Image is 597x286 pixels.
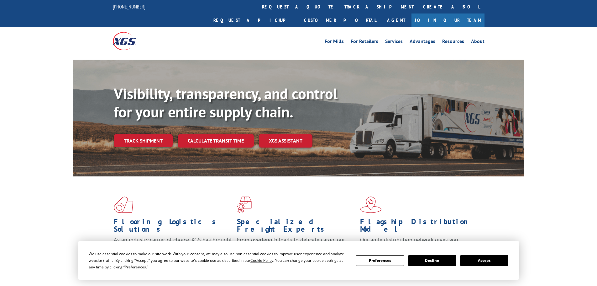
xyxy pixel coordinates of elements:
[237,218,355,236] h1: Specialized Freight Experts
[360,218,479,236] h1: Flagship Distribution Model
[114,84,338,121] b: Visibility, transparency, and control for your entire supply chain.
[410,39,435,46] a: Advantages
[114,134,173,147] a: Track shipment
[471,39,484,46] a: About
[259,134,312,148] a: XGS ASSISTANT
[113,3,145,10] a: [PHONE_NUMBER]
[78,241,519,280] div: Cookie Consent Prompt
[89,251,348,270] div: We use essential cookies to make our site work. With your consent, we may also use non-essential ...
[250,258,273,263] span: Cookie Policy
[299,13,381,27] a: Customer Portal
[125,264,146,270] span: Preferences
[114,218,232,236] h1: Flooring Logistics Solutions
[360,197,382,213] img: xgs-icon-flagship-distribution-model-red
[360,236,475,251] span: Our agile distribution network gives you nationwide inventory management on demand.
[178,134,254,148] a: Calculate transit time
[381,13,411,27] a: Agent
[351,39,378,46] a: For Retailers
[114,236,232,258] span: As an industry carrier of choice, XGS has brought innovation and dedication to flooring logistics...
[460,255,508,266] button: Accept
[408,255,456,266] button: Decline
[237,236,355,264] p: From overlength loads to delicate cargo, our experienced staff knows the best way to move your fr...
[442,39,464,46] a: Resources
[114,197,133,213] img: xgs-icon-total-supply-chain-intelligence-red
[325,39,344,46] a: For Mills
[385,39,403,46] a: Services
[209,13,299,27] a: Request a pickup
[411,13,484,27] a: Join Our Team
[237,197,252,213] img: xgs-icon-focused-on-flooring-red
[356,255,404,266] button: Preferences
